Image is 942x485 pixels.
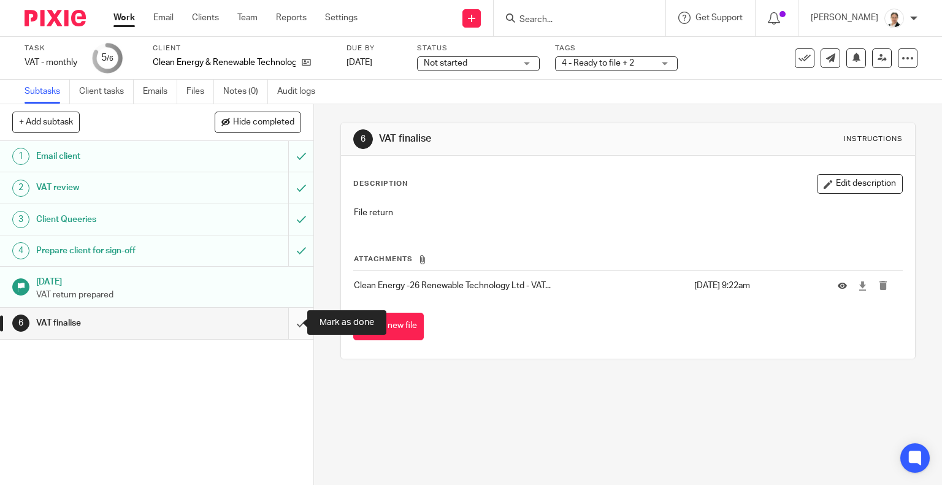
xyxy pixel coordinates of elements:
[844,134,903,144] div: Instructions
[858,280,867,292] a: Download
[518,15,629,26] input: Search
[325,12,358,24] a: Settings
[36,147,196,166] h1: Email client
[695,13,743,22] span: Get Support
[811,12,878,24] p: [PERSON_NAME]
[79,80,134,104] a: Client tasks
[143,80,177,104] a: Emails
[215,112,301,132] button: Hide completed
[353,313,424,340] button: Attach new file
[12,211,29,228] div: 3
[884,9,904,28] img: Untitled%20(5%20%C3%97%205%20cm)%20(2).png
[694,280,819,292] p: [DATE] 9:22am
[237,12,258,24] a: Team
[36,210,196,229] h1: Client Queeries
[12,242,29,259] div: 4
[12,315,29,332] div: 6
[12,180,29,197] div: 2
[36,314,196,332] h1: VAT finalise
[25,56,77,69] div: VAT - monthly
[101,51,113,65] div: 5
[25,80,70,104] a: Subtasks
[817,174,903,194] button: Edit description
[562,59,634,67] span: 4 - Ready to file + 2
[353,129,373,149] div: 6
[276,12,307,24] a: Reports
[347,44,402,53] label: Due by
[555,44,678,53] label: Tags
[36,273,301,288] h1: [DATE]
[353,179,408,189] p: Description
[277,80,324,104] a: Audit logs
[424,59,467,67] span: Not started
[379,132,654,145] h1: VAT finalise
[25,44,77,53] label: Task
[354,256,413,262] span: Attachments
[12,148,29,165] div: 1
[113,12,135,24] a: Work
[153,44,331,53] label: Client
[25,10,86,26] img: Pixie
[223,80,268,104] a: Notes (0)
[417,44,540,53] label: Status
[153,56,296,69] p: Clean Energy & Renewable Technology Ltd
[107,55,113,62] small: /6
[153,12,174,24] a: Email
[36,242,196,260] h1: Prepare client for sign-off
[36,289,301,301] p: VAT return prepared
[233,118,294,128] span: Hide completed
[354,280,688,292] p: Clean Energy -26 Renewable Technology Ltd - VAT...
[347,58,372,67] span: [DATE]
[354,207,903,219] p: File return
[36,178,196,197] h1: VAT review
[12,112,80,132] button: + Add subtask
[192,12,219,24] a: Clients
[186,80,214,104] a: Files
